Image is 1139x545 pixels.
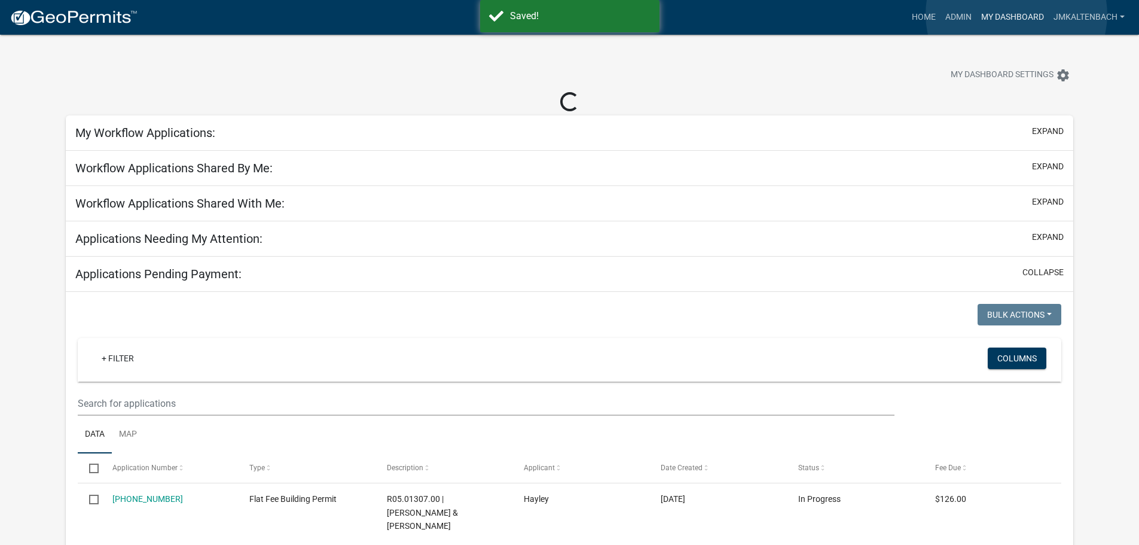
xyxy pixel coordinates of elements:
span: Fee Due [935,464,961,472]
span: Date Created [661,464,703,472]
a: jmkaltenbach [1049,6,1129,29]
datatable-header-cell: Applicant [512,453,649,482]
button: Bulk Actions [978,304,1061,325]
datatable-header-cell: Type [238,453,375,482]
input: Search for applications [78,391,894,416]
a: Data [78,416,112,454]
button: expand [1032,231,1064,243]
datatable-header-cell: Status [787,453,924,482]
datatable-header-cell: Select [78,453,100,482]
a: Admin [940,6,976,29]
span: Application Number [112,464,178,472]
a: Home [907,6,940,29]
datatable-header-cell: Fee Due [924,453,1061,482]
span: Hayley [524,494,549,504]
button: My Dashboard Settingssettings [941,63,1080,87]
button: expand [1032,160,1064,173]
button: expand [1032,125,1064,138]
i: settings [1056,68,1070,83]
h5: Applications Needing My Attention: [75,232,262,246]
a: Map [112,416,144,454]
h5: Workflow Applications Shared By Me: [75,161,273,175]
div: Saved! [510,9,651,23]
a: + Filter [92,348,143,369]
a: [PHONE_NUMBER] [112,494,183,504]
h5: Workflow Applications Shared With Me: [75,196,285,211]
span: $126.00 [935,494,966,504]
span: Flat Fee Building Permit [249,494,337,504]
span: 08/19/2025 [661,494,685,504]
a: My Dashboard [976,6,1049,29]
span: R05.01307.00 | JASON & LAURA L EVJEN [387,494,458,531]
datatable-header-cell: Description [375,453,512,482]
span: In Progress [798,494,841,504]
datatable-header-cell: Application Number [101,453,238,482]
h5: Applications Pending Payment: [75,267,242,281]
datatable-header-cell: Date Created [649,453,786,482]
button: expand [1032,196,1064,208]
span: Description [387,464,423,472]
span: Applicant [524,464,555,472]
span: Type [249,464,265,472]
h5: My Workflow Applications: [75,126,215,140]
span: My Dashboard Settings [951,68,1054,83]
button: Columns [988,348,1046,369]
span: Status [798,464,819,472]
button: collapse [1022,266,1064,279]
